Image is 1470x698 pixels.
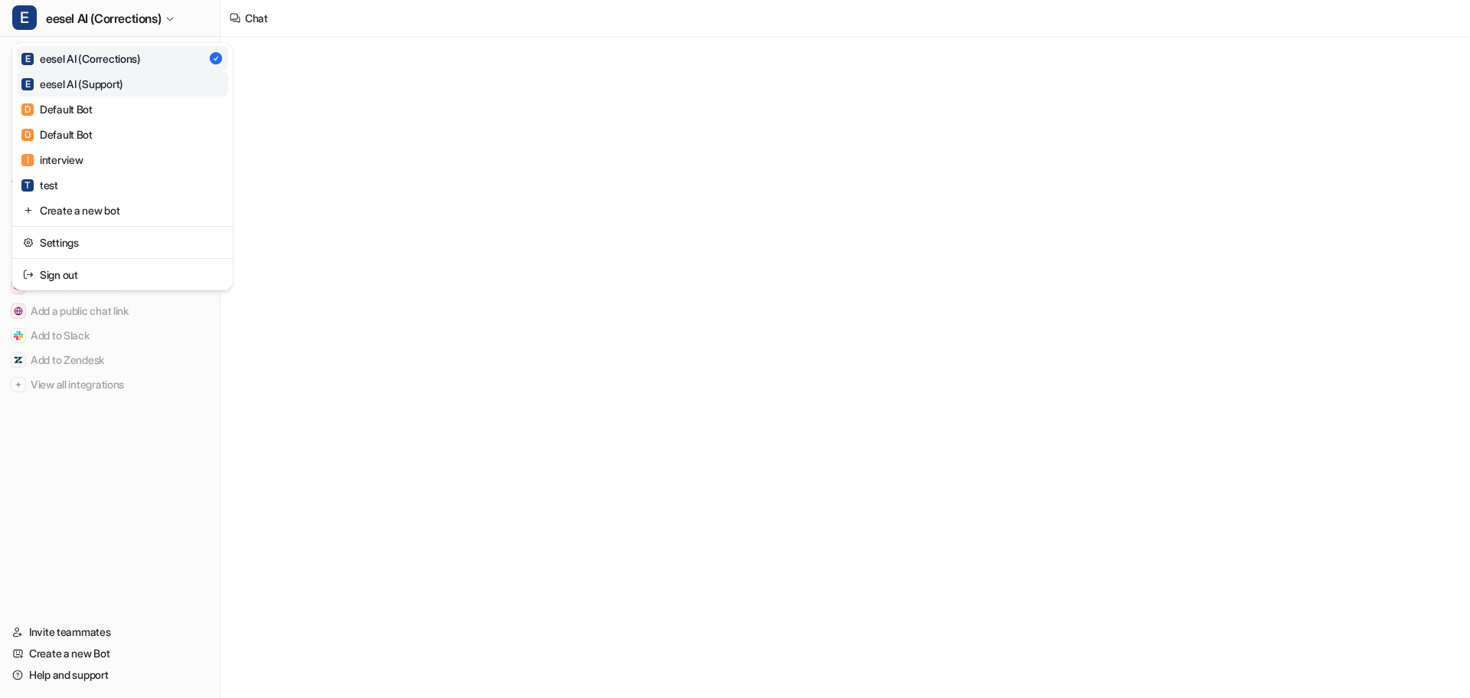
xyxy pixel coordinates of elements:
[17,198,228,223] a: Create a new bot
[21,177,58,193] div: test
[17,262,228,287] a: Sign out
[21,126,93,143] div: Default Bot
[46,8,161,29] span: eesel AI (Corrections)
[21,152,83,168] div: interview
[21,76,123,92] div: eesel AI (Support)
[21,154,34,166] span: I
[21,78,34,90] span: E
[23,202,34,218] img: reset
[17,230,228,255] a: Settings
[12,5,37,30] span: E
[21,51,141,67] div: eesel AI (Corrections)
[21,53,34,65] span: E
[12,43,233,290] div: Eeesel AI (Corrections)
[23,267,34,283] img: reset
[21,101,93,117] div: Default Bot
[21,103,34,116] span: D
[21,129,34,141] span: D
[21,179,34,192] span: T
[23,234,34,251] img: reset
